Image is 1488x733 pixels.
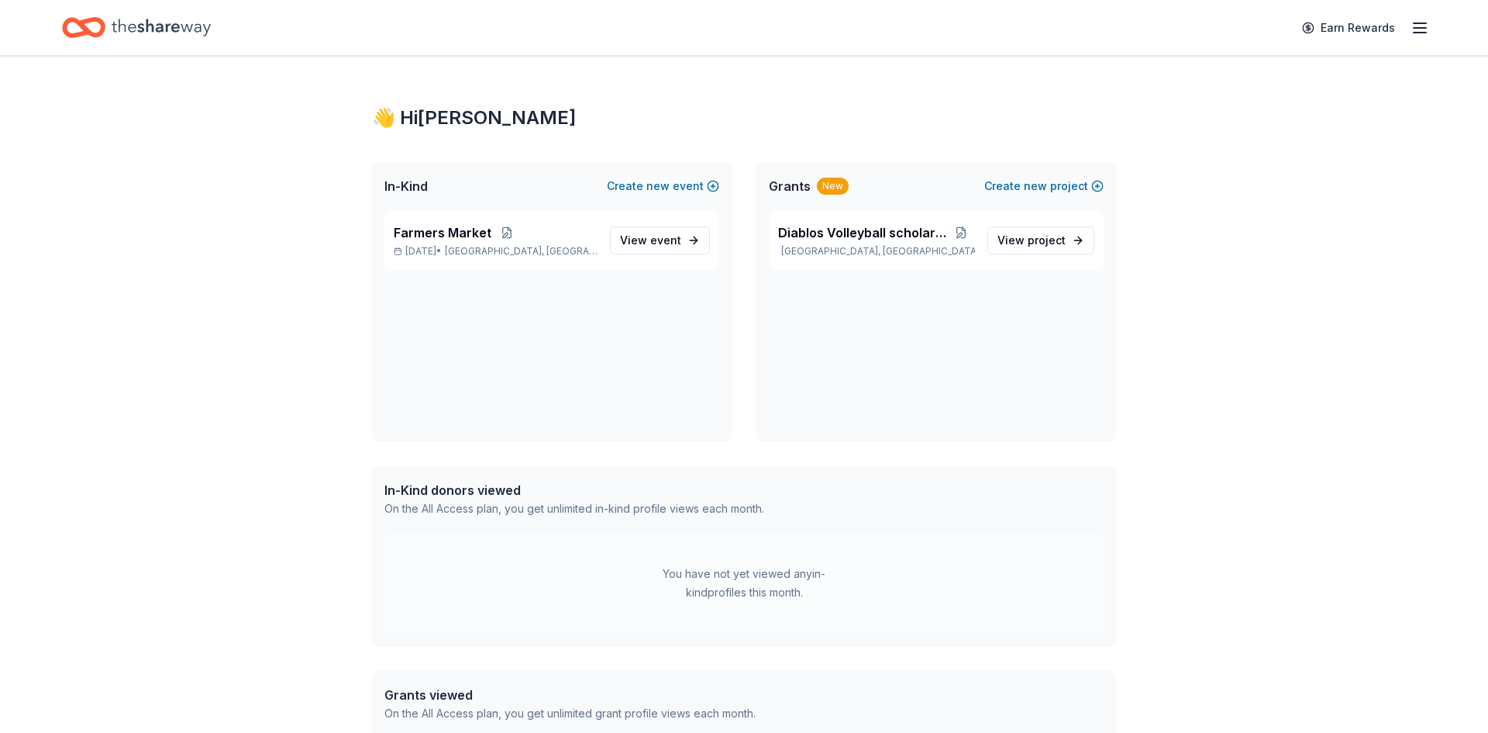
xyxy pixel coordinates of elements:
[778,223,946,242] span: Diablos Volleyball scholarship
[647,565,841,602] div: You have not yet viewed any in-kind profiles this month.
[1024,177,1047,195] span: new
[817,178,849,195] div: New
[62,9,211,46] a: Home
[778,245,975,258] p: [GEOGRAPHIC_DATA], [GEOGRAPHIC_DATA]
[394,245,598,258] p: [DATE] •
[1028,233,1066,247] span: project
[445,245,598,258] span: [GEOGRAPHIC_DATA], [GEOGRAPHIC_DATA]
[620,231,681,250] span: View
[984,177,1104,195] button: Createnewproject
[650,233,681,247] span: event
[646,177,670,195] span: new
[769,177,811,195] span: Grants
[372,105,1116,130] div: 👋 Hi [PERSON_NAME]
[394,223,491,242] span: Farmers Market
[997,231,1066,250] span: View
[384,500,764,518] div: On the All Access plan, you get unlimited in-kind profile views each month.
[610,226,710,254] a: View event
[1293,14,1404,42] a: Earn Rewards
[987,226,1094,254] a: View project
[607,177,719,195] button: Createnewevent
[384,481,764,500] div: In-Kind donors viewed
[384,686,756,704] div: Grants viewed
[384,704,756,723] div: On the All Access plan, you get unlimited grant profile views each month.
[384,177,428,195] span: In-Kind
